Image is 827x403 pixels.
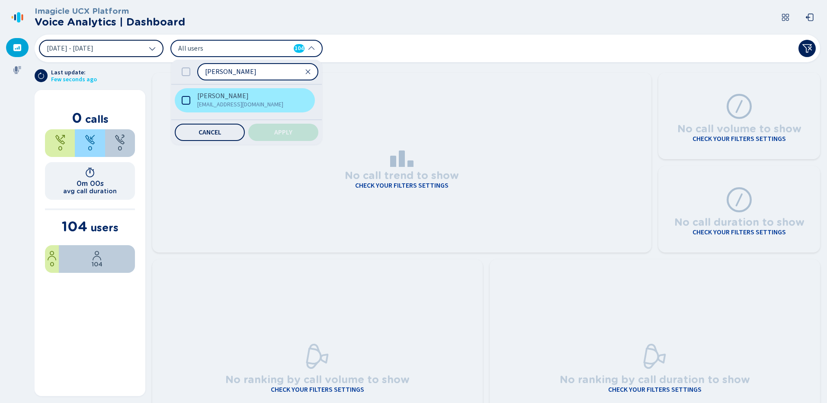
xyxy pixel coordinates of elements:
svg: box-arrow-left [805,13,814,22]
input: search for users... [198,64,317,80]
button: Cancel [175,124,245,141]
button: [DATE] - [DATE] [39,40,163,57]
svg: dashboard-filled [13,43,22,52]
span: 104 [295,44,304,53]
div: Dashboard [6,38,29,57]
button: Apply [248,124,318,141]
h3: Imagicle UCX Platform [35,6,185,16]
span: [PERSON_NAME] [197,92,249,100]
div: Recordings [6,61,29,80]
span: Apply [274,129,292,136]
span: [DATE] - [DATE] [47,45,93,52]
span: [EMAIL_ADDRESS][DOMAIN_NAME] [197,100,300,109]
svg: close [305,68,311,75]
button: Clear filters [798,40,816,57]
svg: funnel-disabled [802,43,812,54]
span: Cancel [199,129,221,136]
svg: chevron-down [149,45,156,52]
svg: chevron-up [308,45,315,52]
span: All users [178,44,278,53]
h2: Voice Analytics | Dashboard [35,16,185,28]
svg: mic-fill [13,66,22,74]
